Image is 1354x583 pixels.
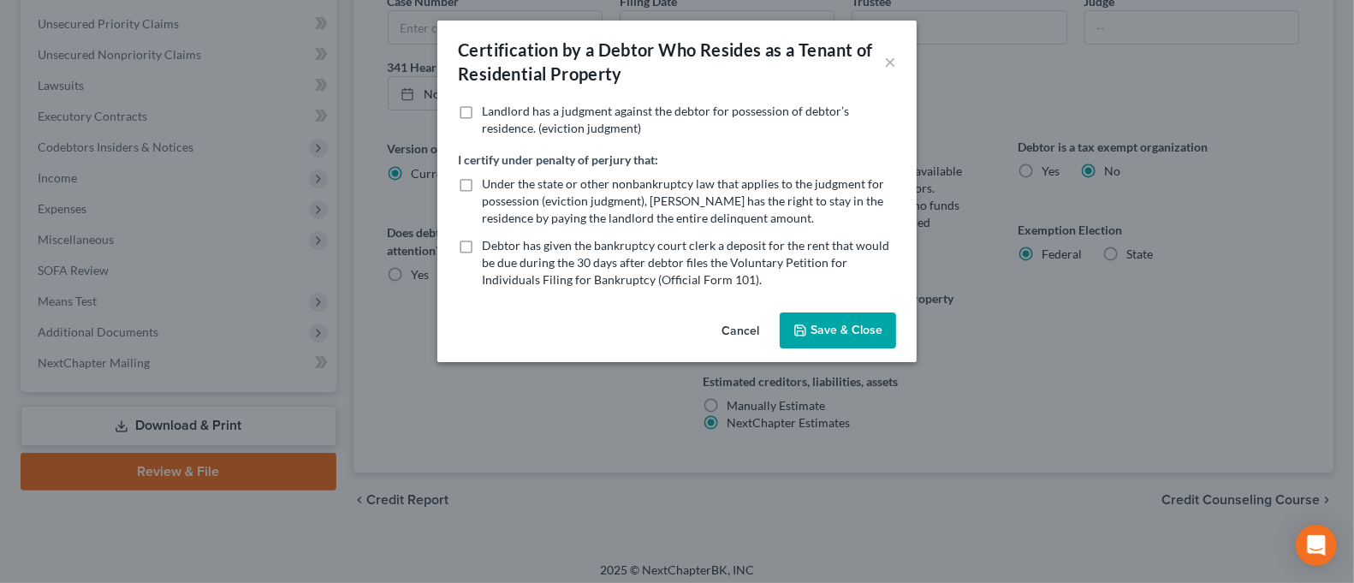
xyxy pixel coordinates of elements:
[482,104,849,135] span: Landlord has a judgment against the debtor for possession of debtor’s residence. (eviction judgment)
[458,151,658,169] label: I certify under penalty of perjury that:
[1296,525,1337,566] div: Open Intercom Messenger
[884,51,896,72] button: ×
[458,38,884,86] div: Certification by a Debtor Who Resides as a Tenant of Residential Property
[780,312,896,348] button: Save & Close
[482,176,884,225] span: Under the state or other nonbankruptcy law that applies to the judgment for possession (eviction ...
[708,314,773,348] button: Cancel
[482,238,889,287] span: Debtor has given the bankruptcy court clerk a deposit for the rent that would be due during the 3...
